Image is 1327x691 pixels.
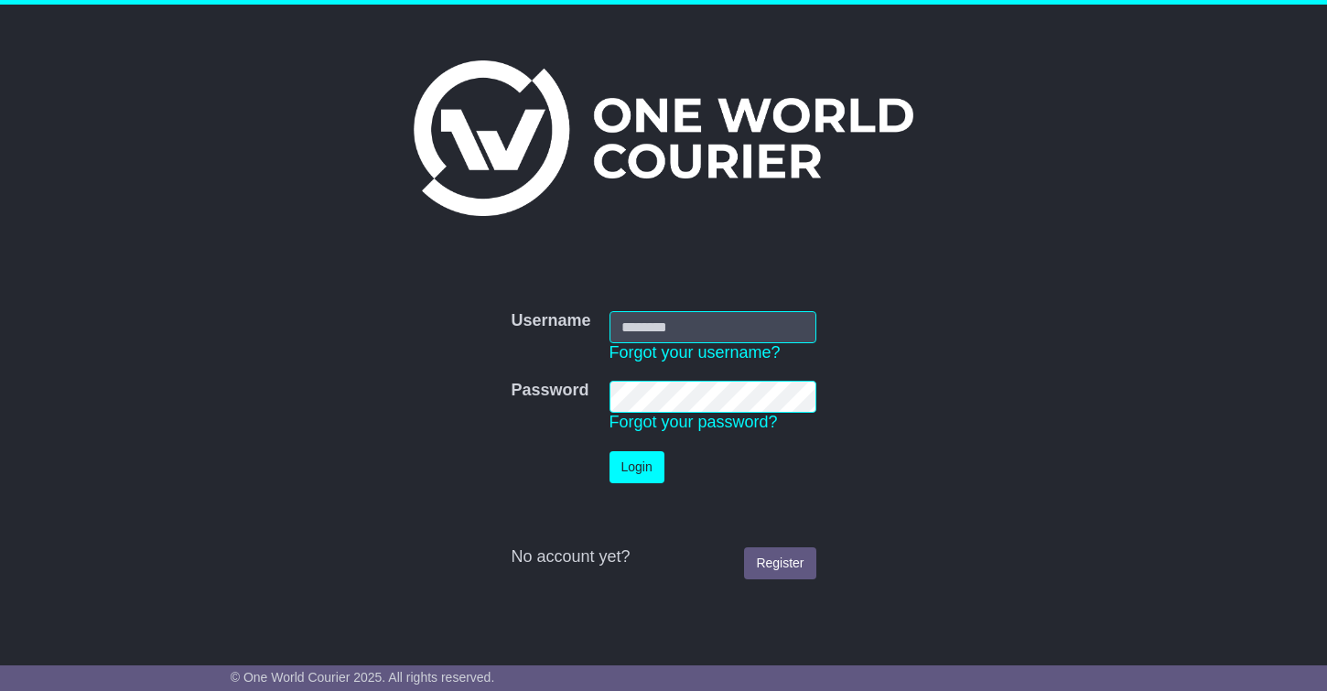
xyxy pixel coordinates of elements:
button: Login [610,451,664,483]
a: Forgot your username? [610,343,781,362]
a: Register [744,547,815,579]
img: One World [414,60,913,216]
div: No account yet? [511,547,815,567]
a: Forgot your password? [610,413,778,431]
label: Username [511,311,590,331]
label: Password [511,381,588,401]
span: © One World Courier 2025. All rights reserved. [231,670,495,685]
